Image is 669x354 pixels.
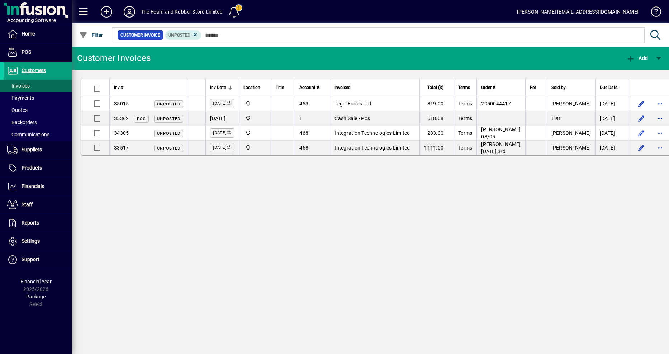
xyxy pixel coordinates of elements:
span: Title [276,84,284,91]
div: Order # [481,84,521,91]
span: Unposted [168,33,190,38]
a: Communications [4,128,72,141]
span: Location [243,84,260,91]
a: Support [4,251,72,269]
span: Customer Invoice [120,32,160,39]
span: 34305 [114,130,129,136]
span: Due Date [600,84,617,91]
button: More options [654,142,666,154]
a: Staff [4,196,72,214]
span: Terms [458,101,472,107]
span: Backorders [7,119,37,125]
span: Inv # [114,84,123,91]
span: Customers [22,67,46,73]
span: Financial Year [20,279,52,284]
span: Communications [7,132,49,137]
td: [DATE] [595,141,628,155]
span: 468 [299,130,308,136]
span: Integration Technologies Limited [334,130,410,136]
span: Order # [481,84,495,91]
span: Home [22,31,35,37]
label: [DATE] [210,128,234,138]
span: Integration Technologies Limited [334,145,410,151]
button: Edit [636,98,647,109]
a: POS [4,43,72,61]
span: Invoices [7,83,30,89]
span: Foam & Rubber Store [243,114,267,122]
span: Terms [458,115,472,121]
a: Products [4,159,72,177]
button: Edit [636,127,647,139]
label: [DATE] [210,99,234,108]
a: Payments [4,92,72,104]
td: [DATE] [205,111,239,126]
span: Foam & Rubber Store [243,129,267,137]
button: More options [654,113,666,124]
a: Settings [4,232,72,250]
span: Unposted [157,117,180,121]
td: 518.08 [419,111,454,126]
span: 33517 [114,145,129,151]
span: 453 [299,101,308,107]
button: Edit [636,113,647,124]
span: Terms [458,130,472,136]
span: Cash Sale - Pos [334,115,370,121]
span: Unposted [157,102,180,107]
span: [PERSON_NAME] [551,145,591,151]
span: Inv Date [210,84,226,91]
span: [PERSON_NAME] 08/05 [481,127,521,140]
span: 468 [299,145,308,151]
span: Tegel Foods Ltd [334,101,371,107]
span: Filter [79,32,103,38]
span: Package [26,294,46,299]
span: Add [626,55,648,61]
span: 2050044417 [481,101,511,107]
div: The Foam and Rubber Store Limited [141,6,223,18]
a: Financials [4,178,72,195]
td: 319.00 [419,96,454,111]
span: Staff [22,202,33,207]
span: Support [22,256,39,262]
span: [PERSON_NAME] [551,101,591,107]
td: 283.00 [419,126,454,141]
span: 1 [299,115,302,121]
span: POS [137,117,146,121]
span: Ref [530,84,536,91]
td: [DATE] [595,111,628,126]
button: Filter [77,29,105,42]
a: Home [4,25,72,43]
span: Foam & Rubber Store [243,100,267,108]
div: Sold by [551,84,591,91]
span: 35362 [114,115,129,121]
td: 1111.00 [419,141,454,155]
mat-chip: Customer Invoice Status: Unposted [165,30,201,40]
div: Ref [530,84,542,91]
td: [DATE] [595,96,628,111]
div: Location [243,84,267,91]
div: Customer Invoices [77,52,151,64]
div: Due Date [600,84,624,91]
div: Total ($) [424,84,450,91]
div: Invoiced [334,84,415,91]
div: Inv # [114,84,183,91]
span: Quotes [7,107,28,113]
span: Financials [22,183,44,189]
div: Account # [299,84,326,91]
div: Inv Date [210,84,234,91]
span: Suppliers [22,147,42,152]
button: Profile [118,5,141,18]
span: [PERSON_NAME] [551,130,591,136]
span: Products [22,165,42,171]
a: Backorders [4,116,72,128]
span: 35015 [114,101,129,107]
span: Total ($) [427,84,443,91]
span: POS [22,49,31,55]
span: Terms [458,84,470,91]
span: Settings [22,238,40,244]
button: More options [654,98,666,109]
td: [DATE] [595,126,628,141]
span: Reports [22,220,39,226]
span: Account # [299,84,319,91]
div: Title [276,84,290,91]
span: 198 [551,115,560,121]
